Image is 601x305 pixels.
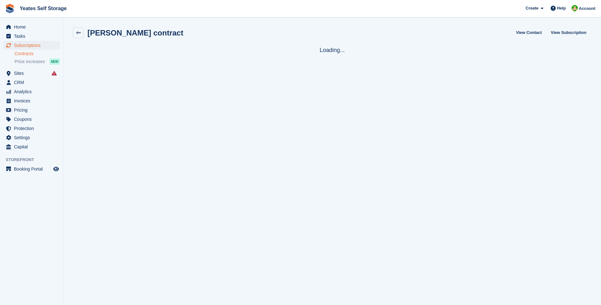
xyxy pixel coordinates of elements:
div: NEW [49,58,60,65]
a: menu [3,87,60,96]
span: Help [557,5,566,11]
span: Protection [14,124,52,133]
i: Smart entry sync failures have occurred [52,71,57,76]
span: Subscriptions [14,41,52,50]
a: Contracts [15,51,60,57]
img: stora-icon-8386f47178a22dfd0bd8f6a31ec36ba5ce8667c1dd55bd0f319d3a0aa187defe.svg [5,4,15,13]
img: Angela Field [572,5,578,11]
a: menu [3,23,60,31]
a: menu [3,142,60,151]
div: Loading... [73,46,591,55]
a: menu [3,106,60,114]
a: View Contact [514,27,544,38]
span: Sites [14,69,52,78]
span: Settings [14,133,52,142]
a: menu [3,133,60,142]
a: menu [3,69,60,78]
span: Tasks [14,32,52,41]
span: Coupons [14,115,52,124]
a: menu [3,165,60,173]
span: Booking Portal [14,165,52,173]
span: Storefront [6,157,63,163]
span: Home [14,23,52,31]
a: Yeates Self Storage [17,3,69,14]
a: Price increases NEW [15,58,60,65]
a: View Subscription [548,27,589,38]
a: menu [3,32,60,41]
span: Capital [14,142,52,151]
a: menu [3,115,60,124]
a: menu [3,124,60,133]
span: Account [579,5,595,12]
span: Create [526,5,538,11]
span: CRM [14,78,52,87]
a: menu [3,78,60,87]
a: Preview store [52,165,60,173]
span: Analytics [14,87,52,96]
span: Invoices [14,96,52,105]
a: menu [3,41,60,50]
span: Price increases [15,59,45,65]
span: Pricing [14,106,52,114]
h2: [PERSON_NAME] contract [87,29,183,37]
a: menu [3,96,60,105]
